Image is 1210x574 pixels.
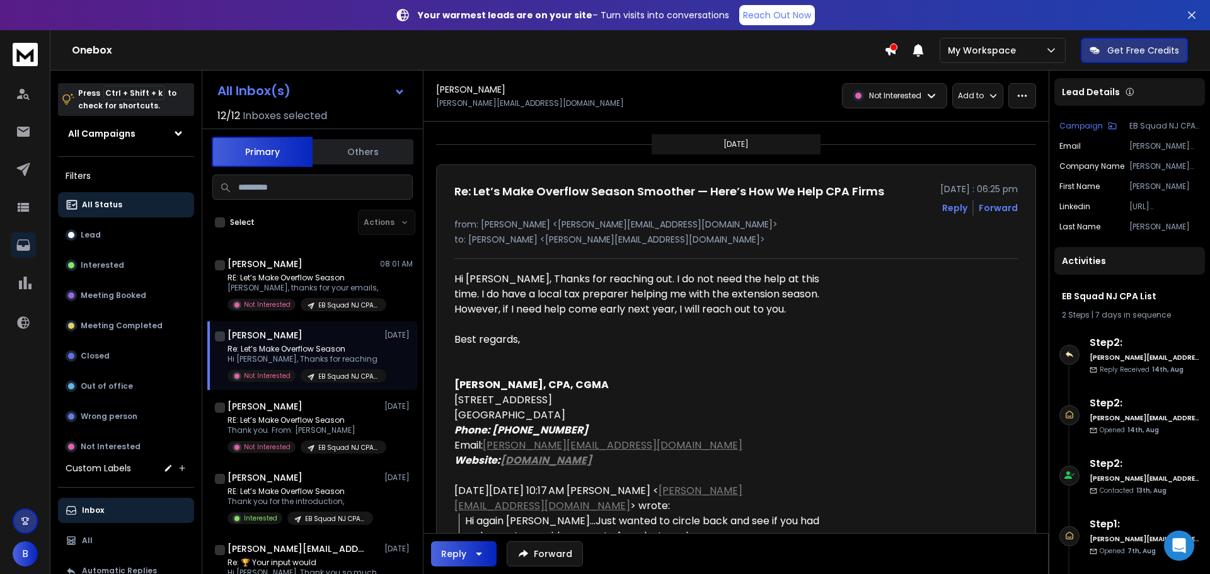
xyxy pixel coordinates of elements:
h1: Onebox [72,43,884,58]
div: Activities [1054,247,1205,275]
p: [PERSON_NAME] [1129,222,1200,232]
p: linkedin [1059,202,1090,212]
p: Wrong person [81,411,137,422]
div: [DATE][DATE] 10:17 AM [PERSON_NAME] < > wrote: [454,483,822,514]
h6: [PERSON_NAME][EMAIL_ADDRESS][DOMAIN_NAME] [1090,413,1200,423]
p: Contacted [1100,486,1167,495]
p: Not Interested [81,442,141,452]
button: Meeting Completed [58,313,194,338]
h6: Step 2 : [1090,335,1200,350]
p: Campaign [1059,121,1103,131]
button: Closed [58,343,194,369]
p: [DATE] : 06:25 pm [940,183,1018,195]
div: Best regards, [454,332,822,347]
p: Last Name [1059,222,1100,232]
p: Hi [PERSON_NAME], Thanks for reaching [228,354,379,364]
button: Forward [507,541,583,566]
button: Reply [431,541,497,566]
strong: Your warmest leads are on your site [418,9,592,21]
p: Out of office [81,381,133,391]
button: B [13,541,38,566]
h3: Inboxes selected [243,108,327,123]
h1: All Inbox(s) [217,84,291,97]
p: EB Squad NJ CPA List [305,514,366,524]
p: EB Squad NJ CPA List [318,301,379,310]
p: [PERSON_NAME] [1129,181,1200,192]
p: [PERSON_NAME][EMAIL_ADDRESS][DOMAIN_NAME] [436,98,624,108]
button: Interested [58,253,194,278]
button: All Campaigns [58,121,194,146]
h1: [PERSON_NAME] [228,329,302,342]
h1: [PERSON_NAME] [436,83,505,96]
p: Interested [81,260,124,270]
button: All Inbox(s) [207,78,415,103]
h1: [PERSON_NAME] [228,400,302,413]
div: Hi again [PERSON_NAME]...Just wanted to circle back and see if you had a chance to consider my no... [465,514,822,544]
h1: [PERSON_NAME] [228,471,302,484]
p: Not Interested [869,91,921,101]
h6: [PERSON_NAME][EMAIL_ADDRESS][DOMAIN_NAME] [1090,474,1200,483]
button: All Status [58,192,194,217]
button: Not Interested [58,434,194,459]
div: [STREET_ADDRESS] [454,393,822,408]
a: [PERSON_NAME][EMAIL_ADDRESS][DOMAIN_NAME] [483,438,742,452]
div: Hi [PERSON_NAME], Thanks for reaching out. I do not need the help at this time. I do have a local... [454,272,822,317]
p: Add to [958,91,984,101]
p: [PERSON_NAME][EMAIL_ADDRESS][DOMAIN_NAME] [1129,141,1200,151]
p: Not Interested [244,300,291,309]
button: All [58,528,194,553]
span: 7 days in sequence [1095,309,1171,320]
p: All [82,536,93,546]
h6: Step 1 : [1090,517,1200,532]
h6: [PERSON_NAME][EMAIL_ADDRESS][DOMAIN_NAME] [1090,534,1200,544]
p: [URL][DOMAIN_NAME] [1129,202,1200,212]
p: Lead Details [1062,86,1120,98]
p: Re: 🏆 Your input would [228,558,379,568]
h1: EB Squad NJ CPA List [1062,290,1197,302]
span: 2 Steps [1062,309,1090,320]
p: [PERSON_NAME] CPA LLC [1129,161,1200,171]
p: Meeting Booked [81,290,146,301]
p: Company Name [1059,161,1124,171]
b: [PERSON_NAME], CPA, CGMA [454,377,609,392]
p: Reply Received [1100,365,1184,374]
p: [PERSON_NAME], thanks for your emails, [228,283,379,293]
p: Closed [81,351,110,361]
p: Reach Out Now [743,9,811,21]
span: 7th, Aug [1127,546,1156,556]
p: EB Squad NJ CPA List [318,372,379,381]
button: Primary [212,137,313,167]
p: Interested [244,514,277,523]
span: 14th, Aug [1127,425,1159,435]
p: Meeting Completed [81,321,163,331]
h1: Re: Let’s Make Overflow Season Smoother — Here’s How We Help CPA Firms [454,183,884,200]
span: 13th, Aug [1136,486,1167,495]
p: Inbox [82,505,104,515]
button: Meeting Booked [58,283,194,308]
p: Lead [81,230,101,240]
h1: All Campaigns [68,127,135,140]
button: Out of office [58,374,194,399]
div: Open Intercom Messenger [1164,531,1194,561]
i: Website: [454,453,592,468]
p: EB Squad NJ CPA List [1129,121,1200,131]
span: Ctrl + Shift + k [103,86,164,100]
button: Lead [58,222,194,248]
p: [DATE] [723,139,749,149]
p: 08:01 AM [380,259,413,269]
a: [DOMAIN_NAME] [500,453,592,468]
p: All Status [82,200,122,210]
p: Opened [1100,425,1159,435]
p: Not Interested [244,371,291,381]
h3: Custom Labels [66,462,131,474]
h6: Step 2 : [1090,456,1200,471]
i: Phone: [PHONE_NUMBER] [454,423,588,437]
p: Re: Let’s Make Overflow Season [228,344,379,354]
p: My Workspace [948,44,1021,57]
span: 12 / 12 [217,108,240,123]
div: Reply [441,548,466,560]
button: Reply [942,202,967,214]
a: [PERSON_NAME][EMAIL_ADDRESS][DOMAIN_NAME] [454,483,742,513]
